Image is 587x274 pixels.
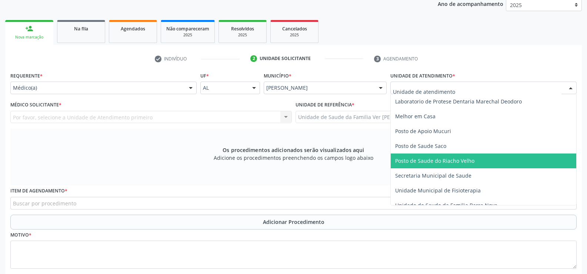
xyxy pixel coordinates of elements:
span: Unidade de Saude da Familia Barra Nova [395,202,497,209]
div: Nova marcação [10,34,48,40]
button: Adicionar Procedimento [10,215,577,230]
span: Médico(a) [13,84,181,92]
span: Posto de Saude Saco [395,142,446,149]
span: Adicionar Procedimento [263,218,324,226]
span: Agendados [121,26,145,32]
span: Posto de Saude do Riacho Velho [395,157,474,164]
label: Unidade de atendimento [390,70,455,82]
div: 2025 [166,32,209,38]
span: Posto de Apoio Mucuri [395,128,451,135]
span: Resolvidos [231,26,254,32]
div: Unidade solicitante [260,55,311,62]
span: [PERSON_NAME] [266,84,371,92]
label: Unidade de referência [296,99,354,111]
input: Unidade de atendimento [393,84,561,99]
div: person_add [25,24,33,33]
span: Buscar por procedimento [13,199,76,207]
span: Secretaria Municipal de Saude [395,172,471,179]
label: Motivo [10,230,31,241]
label: Requerente [10,70,43,82]
label: UF [200,70,209,82]
span: Não compareceram [166,26,209,32]
span: Melhor em Casa [395,113,436,120]
label: Município [264,70,291,82]
span: Laboratorio de Protese Dentaria Marechal Deodoro [395,98,522,105]
label: Médico Solicitante [10,99,61,111]
div: 2 [250,55,257,62]
span: Cancelados [282,26,307,32]
span: Os procedimentos adicionados serão visualizados aqui [223,146,364,154]
span: Na fila [74,26,88,32]
span: Adicione os procedimentos preenchendo os campos logo abaixo [214,154,373,162]
div: 2025 [224,32,261,38]
label: Item de agendamento [10,185,67,197]
span: AL [203,84,245,92]
div: 2025 [276,32,313,38]
span: Unidade Municipal de Fisioterapia [395,187,481,194]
